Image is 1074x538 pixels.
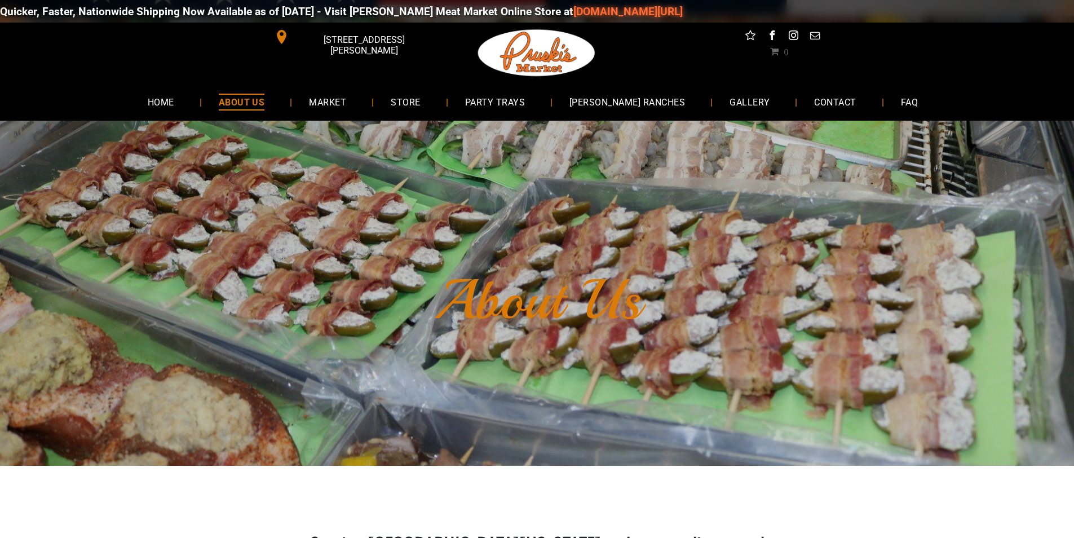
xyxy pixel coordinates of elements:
a: CONTACT [797,87,873,117]
a: instagram [786,28,801,46]
a: GALLERY [713,87,786,117]
a: STORE [374,87,437,117]
a: [PERSON_NAME] RANCHES [553,87,702,117]
font: About Us [434,265,641,335]
span: 0 [784,47,788,56]
a: facebook [764,28,779,46]
a: ABOUT US [202,87,282,117]
a: Social network [743,28,758,46]
a: MARKET [292,87,363,117]
a: email [807,28,822,46]
a: FAQ [884,87,935,117]
a: PARTY TRAYS [448,87,542,117]
a: [STREET_ADDRESS][PERSON_NAME] [267,28,439,46]
a: HOME [131,87,191,117]
img: Pruski-s+Market+HQ+Logo2-1920w.png [476,23,598,83]
span: [STREET_ADDRESS][PERSON_NAME] [291,29,436,61]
